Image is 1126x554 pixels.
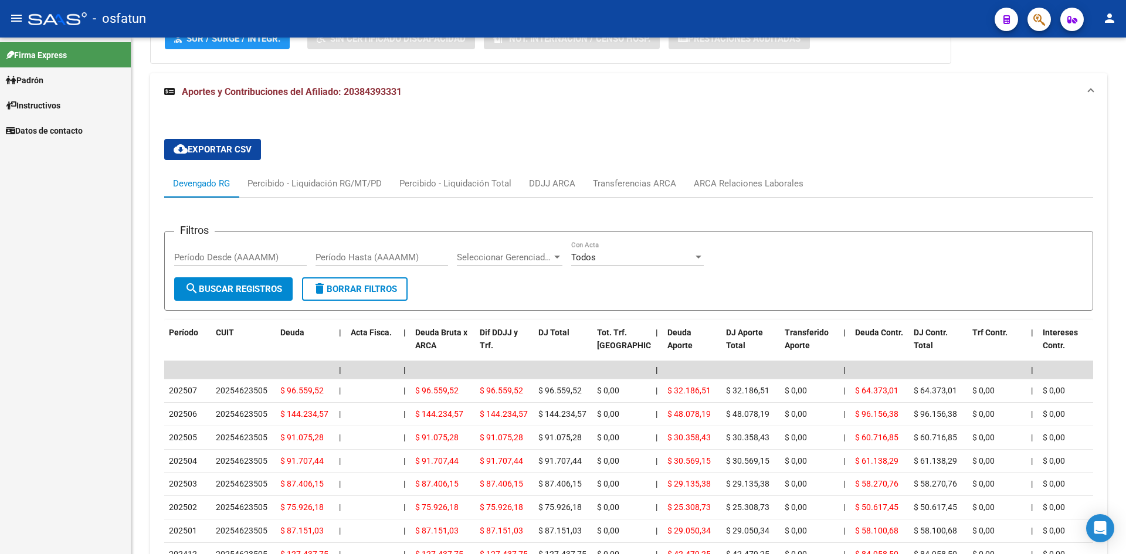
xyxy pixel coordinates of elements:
[216,407,267,421] div: 20254623505
[1031,386,1033,395] span: |
[656,456,657,465] span: |
[351,328,392,337] span: Acta Fisca.
[334,320,346,372] datatable-header-cell: |
[843,502,845,512] span: |
[6,124,83,137] span: Datos de contacto
[150,73,1107,111] mat-expansion-panel-header: Aportes y Contribuciones del Afiliado: 20384393331
[726,479,769,488] span: $ 29.135,38
[280,328,304,337] span: Deuda
[415,526,459,535] span: $ 87.151,03
[415,502,459,512] span: $ 75.926,18
[403,328,406,337] span: |
[688,33,801,44] span: Prestaciones Auditadas
[216,501,267,514] div: 20254623505
[411,320,475,372] datatable-header-cell: Deuda Bruta x ARCA
[597,456,619,465] span: $ 0,00
[972,328,1008,337] span: Trf Contr.
[593,177,676,190] div: Transferencias ARCA
[403,409,405,419] span: |
[169,456,197,465] span: 202504
[484,28,660,49] button: Not. Internacion / Censo Hosp.
[1031,456,1033,465] span: |
[339,433,341,442] span: |
[1031,479,1033,488] span: |
[169,433,197,442] span: 202505
[843,526,845,535] span: |
[656,409,657,419] span: |
[457,252,552,263] span: Seleccionar Gerenciador
[280,456,324,465] span: $ 91.707,44
[592,320,651,372] datatable-header-cell: Tot. Trf. Bruto
[475,320,534,372] datatable-header-cell: Dif DDJJ y Trf.
[667,456,711,465] span: $ 30.569,15
[538,502,582,512] span: $ 75.926,18
[538,526,582,535] span: $ 87.151,03
[403,502,405,512] span: |
[597,409,619,419] span: $ 0,00
[216,524,267,538] div: 20254623505
[1026,320,1038,372] datatable-header-cell: |
[339,502,341,512] span: |
[1031,526,1033,535] span: |
[785,409,807,419] span: $ 0,00
[843,386,845,395] span: |
[1086,514,1114,542] div: Open Intercom Messenger
[726,502,769,512] span: $ 25.308,73
[480,526,523,535] span: $ 87.151,03
[1103,11,1117,25] mat-icon: person
[651,320,663,372] datatable-header-cell: |
[785,456,807,465] span: $ 0,00
[1043,433,1065,442] span: $ 0,00
[855,502,898,512] span: $ 50.617,45
[972,479,995,488] span: $ 0,00
[914,433,957,442] span: $ 60.716,85
[839,320,850,372] datatable-header-cell: |
[1043,386,1065,395] span: $ 0,00
[169,479,197,488] span: 202503
[843,433,845,442] span: |
[339,409,341,419] span: |
[538,409,586,419] span: $ 144.234,57
[480,433,523,442] span: $ 91.075,28
[667,328,693,351] span: Deuda Aporte
[174,277,293,301] button: Buscar Registros
[280,526,324,535] span: $ 87.151,03
[656,386,657,395] span: |
[509,33,650,44] span: Not. Internacion / Censo Hosp.
[1031,409,1033,419] span: |
[785,386,807,395] span: $ 0,00
[667,526,711,535] span: $ 29.050,34
[726,409,769,419] span: $ 48.078,19
[169,386,197,395] span: 202507
[280,409,328,419] span: $ 144.234,57
[780,320,839,372] datatable-header-cell: Transferido Aporte
[216,431,267,444] div: 20254623505
[843,365,846,375] span: |
[415,386,459,395] span: $ 96.559,52
[216,454,267,468] div: 20254623505
[186,33,280,44] span: SUR / SURGE / INTEGR.
[597,502,619,512] span: $ 0,00
[597,386,619,395] span: $ 0,00
[415,433,459,442] span: $ 91.075,28
[403,456,405,465] span: |
[174,222,215,239] h3: Filtros
[538,479,582,488] span: $ 87.406,15
[313,284,397,294] span: Borrar Filtros
[185,284,282,294] span: Buscar Registros
[855,479,898,488] span: $ 58.270,76
[280,479,324,488] span: $ 87.406,15
[855,526,898,535] span: $ 58.100,68
[211,320,276,372] datatable-header-cell: CUIT
[785,328,829,351] span: Transferido Aporte
[656,479,657,488] span: |
[534,320,592,372] datatable-header-cell: DJ Total
[785,526,807,535] span: $ 0,00
[914,479,957,488] span: $ 58.270,76
[480,502,523,512] span: $ 75.926,18
[656,433,657,442] span: |
[403,526,405,535] span: |
[399,320,411,372] datatable-header-cell: |
[1031,328,1033,337] span: |
[216,384,267,397] div: 20254623505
